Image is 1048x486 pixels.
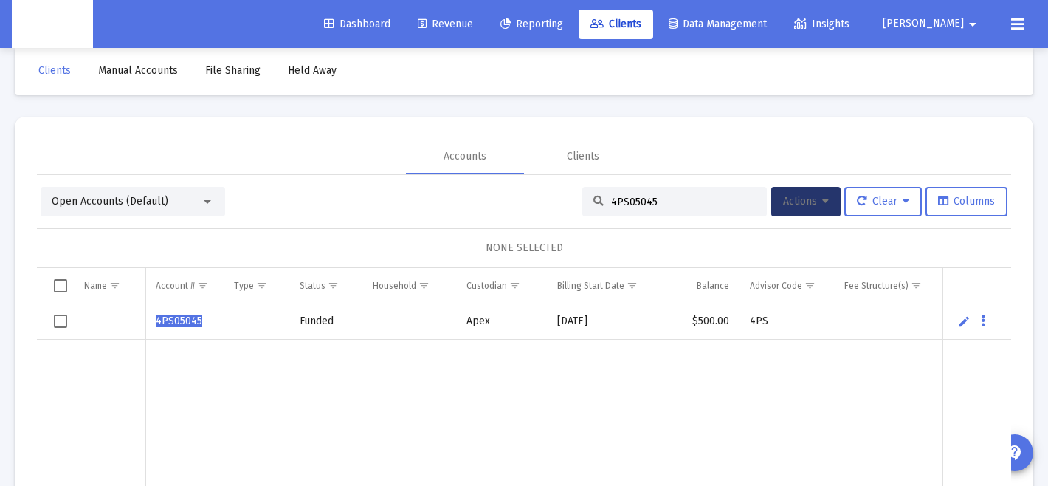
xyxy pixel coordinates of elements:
a: Data Management [657,10,779,39]
a: Revenue [406,10,485,39]
span: Revenue [418,18,473,30]
a: Clients [579,10,653,39]
div: Household [373,280,416,292]
span: Show filter options for column 'Custodian' [509,280,520,291]
span: Show filter options for column 'Fee Structure(s)' [911,280,922,291]
div: Account # [156,280,195,292]
span: Show filter options for column 'Status' [328,280,339,291]
span: [PERSON_NAME] [883,18,964,30]
div: Billing Start Date [557,280,624,292]
span: Clients [38,64,71,77]
div: Funded [300,314,352,329]
div: Clients [567,149,599,164]
span: File Sharing [205,64,261,77]
div: Accounts [444,149,486,164]
a: Held Away [276,56,348,86]
div: Type [234,280,254,292]
span: Open Accounts (Default) [52,195,168,208]
span: Columns [938,195,995,208]
td: Column Advisor Code [740,268,834,304]
a: File Sharing [193,56,272,86]
td: 4PS [740,304,834,340]
input: Search [611,196,756,208]
div: Name [84,280,107,292]
div: Status [300,280,325,292]
span: 4PS05045 [156,315,202,327]
td: Column Account # [145,268,224,304]
td: Column Billing Group [940,268,1044,304]
span: Show filter options for column 'Name' [109,280,120,291]
button: Clear [844,187,922,216]
span: Dashboard [324,18,390,30]
span: Held Away [288,64,337,77]
span: Show filter options for column 'Advisor Code' [804,280,816,291]
td: Column Custodian [456,268,546,304]
td: Column Balance [669,268,740,304]
div: Advisor Code [750,280,802,292]
td: Apex [456,304,546,340]
td: Column Billing Start Date [547,268,669,304]
div: Balance [697,280,729,292]
a: Manual Accounts [86,56,190,86]
span: Show filter options for column 'Account #' [197,280,208,291]
td: [DATE] [547,304,669,340]
td: Column Type [224,268,289,304]
div: Fee Structure(s) [844,280,909,292]
button: Columns [925,187,1007,216]
td: Column Status [289,268,362,304]
a: Dashboard [312,10,402,39]
span: Manual Accounts [98,64,178,77]
div: Custodian [466,280,507,292]
button: [PERSON_NAME] [865,9,999,38]
span: Reporting [500,18,563,30]
a: Insights [782,10,861,39]
td: Column Name [74,268,145,304]
span: Show filter options for column 'Billing Start Date' [627,280,638,291]
span: Insights [794,18,849,30]
a: Reporting [489,10,575,39]
img: Dashboard [23,10,82,39]
div: Select all [54,279,67,292]
mat-icon: contact_support [1006,444,1024,462]
span: Show filter options for column 'Type' [256,280,267,291]
td: Column Fee Structure(s) [834,268,941,304]
div: Select row [54,315,67,328]
span: Data Management [669,18,767,30]
td: Column Household [362,268,457,304]
button: Actions [771,187,841,216]
span: Clients [590,18,641,30]
span: Show filter options for column 'Household' [418,280,430,291]
a: Clients [27,56,83,86]
mat-icon: arrow_drop_down [964,10,982,39]
div: NONE SELECTED [49,241,999,256]
a: Edit [957,315,971,328]
td: $500.00 [669,304,740,340]
span: Clear [857,195,909,208]
span: Actions [783,195,829,208]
